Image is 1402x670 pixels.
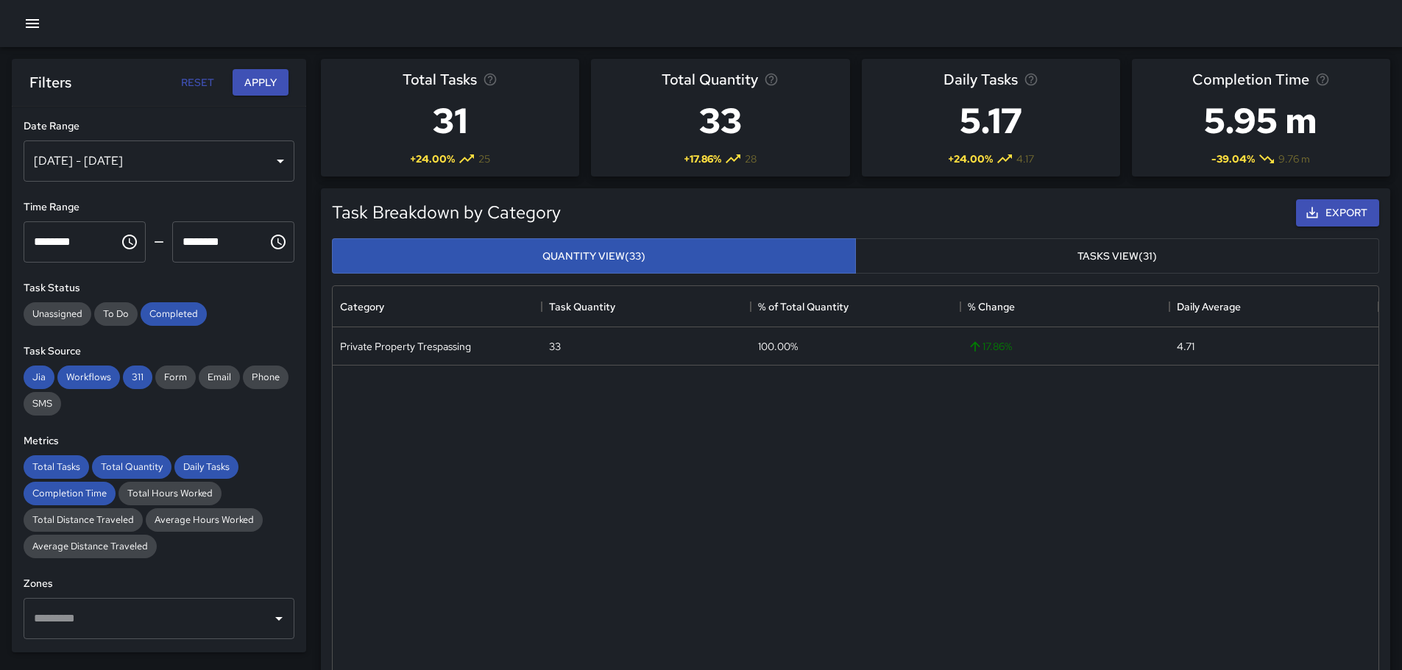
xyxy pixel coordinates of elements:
div: % of Total Quantity [758,286,849,327]
span: + 17.86 % [684,152,721,166]
span: + 24.00 % [948,152,993,166]
div: 311 [123,366,152,389]
span: Completion Time [24,487,116,499]
h6: Zones [24,576,294,592]
div: Total Tasks [24,455,89,479]
svg: Average time taken to complete tasks in the selected period, compared to the previous period. [1315,72,1330,87]
h6: Task Status [24,280,294,296]
span: 311 [123,371,152,383]
button: Apply [233,69,288,96]
div: Average Distance Traveled [24,535,157,558]
button: Export [1296,199,1379,227]
div: % of Total Quantity [751,286,960,327]
div: Email [199,366,240,389]
h5: Task Breakdown by Category [332,201,1290,224]
span: Average Hours Worked [146,513,263,526]
span: 9.76 m [1278,152,1310,166]
div: Unassigned [24,302,91,326]
span: Daily Tasks [174,460,238,473]
span: 25 [478,152,490,166]
span: To Do [94,307,138,320]
span: Total Quantity [92,460,171,473]
div: 4.71 [1177,339,1194,354]
div: Daily Tasks [174,455,238,479]
div: Task Quantity [542,286,751,327]
h6: Time Range [24,199,294,215]
button: Choose time, selected time is 12:00 AM [115,227,144,257]
h3: 31 [403,91,498,150]
span: Unassigned [24,307,91,320]
h3: 5.17 [943,91,1038,150]
span: Total Distance Traveled [24,513,143,526]
div: Daily Average [1177,286,1241,327]
h3: 33 [662,91,779,150]
h6: Date Range [24,118,294,135]
span: SMS [24,397,61,410]
span: Total Tasks [403,68,477,91]
span: 28 [745,152,757,166]
div: Category [333,286,542,327]
span: Total Quantity [662,68,758,91]
div: Total Distance Traveled [24,508,143,532]
button: Tasks View(31) [855,238,1379,274]
span: Form [155,371,196,383]
span: Total Tasks [24,460,89,473]
span: + 24.00 % [410,152,455,166]
span: Workflows [57,371,120,383]
div: Private Property Trespassing [340,339,471,354]
div: Average Hours Worked [146,508,263,532]
h6: Filters [29,71,71,94]
div: Completed [141,302,207,326]
div: Category [340,286,384,327]
span: -39.04 % [1211,152,1255,166]
div: 33 [549,339,561,354]
div: Total Quantity [92,455,171,479]
span: Completion Time [1192,68,1309,91]
div: Form [155,366,196,389]
div: % Change [960,286,1169,327]
h6: Task Source [24,343,294,360]
button: Quantity View(33) [332,238,856,274]
div: Workflows [57,366,120,389]
div: Completion Time [24,482,116,505]
button: Open [269,608,289,629]
span: Daily Tasks [943,68,1018,91]
svg: Total number of tasks in the selected period, compared to the previous period. [483,72,498,87]
div: Total Hours Worked [118,482,222,505]
span: Total Hours Worked [118,487,222,499]
svg: Average number of tasks per day in the selected period, compared to the previous period. [1024,72,1038,87]
div: [DATE] - [DATE] [24,140,294,182]
button: Choose time, selected time is 11:59 PM [263,227,293,257]
span: Completed [141,307,207,320]
div: Jia [24,366,54,389]
div: 100.00% [758,339,798,354]
div: % Change [968,286,1015,327]
div: Phone [243,366,288,389]
span: 4.17 [1016,152,1034,166]
span: Phone [243,371,288,383]
span: Average Distance Traveled [24,540,157,552]
h6: Metrics [24,433,294,449]
button: Reset [174,69,221,96]
div: SMS [24,392,61,416]
span: Jia [24,371,54,383]
div: To Do [94,302,138,326]
span: Email [199,371,240,383]
div: Daily Average [1169,286,1378,327]
svg: Total task quantity in the selected period, compared to the previous period. [764,72,779,87]
span: 17.86 % [968,339,1012,354]
h3: 5.95 m [1192,91,1330,150]
div: Task Quantity [549,286,615,327]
